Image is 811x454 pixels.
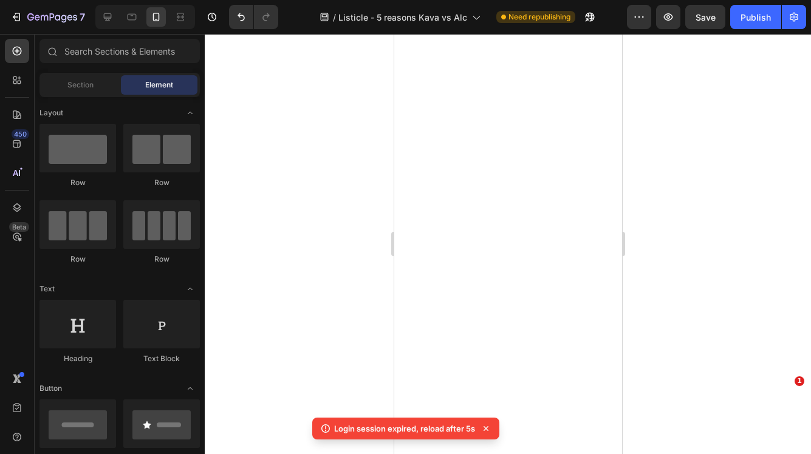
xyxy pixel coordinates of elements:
span: Section [67,80,94,90]
span: Button [39,383,62,394]
div: Text Block [123,353,200,364]
div: Beta [9,222,29,232]
button: Save [685,5,725,29]
input: Search Sections & Elements [39,39,200,63]
div: Publish [741,11,771,24]
span: Save [696,12,716,22]
div: Row [123,177,200,188]
div: Undo/Redo [229,5,278,29]
div: 450 [12,129,29,139]
div: Heading [39,353,116,364]
button: Publish [730,5,781,29]
p: Login session expired, reload after 5s [334,422,475,435]
div: Row [39,254,116,265]
iframe: Design area [394,34,622,454]
div: Row [123,254,200,265]
iframe: Intercom live chat [770,395,799,424]
div: Row [39,177,116,188]
span: Text [39,283,55,294]
span: / [333,11,336,24]
span: Element [145,80,173,90]
span: 1 [795,376,804,386]
span: Toggle open [180,279,200,299]
p: 7 [80,10,85,24]
button: 7 [5,5,91,29]
span: Need republishing [508,12,570,22]
span: Layout [39,107,63,118]
span: Listicle - 5 reasons Kava vs Alc [338,11,467,24]
span: Toggle open [180,103,200,123]
span: Toggle open [180,379,200,398]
